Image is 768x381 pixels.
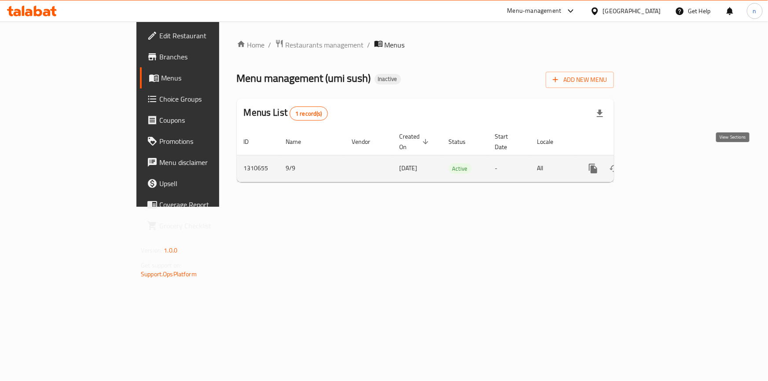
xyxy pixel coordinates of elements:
div: Menu-management [507,6,562,16]
span: 1 record(s) [290,110,327,118]
a: Promotions [140,131,265,152]
a: Choice Groups [140,88,265,110]
li: / [367,40,371,50]
span: Upsell [159,178,257,189]
span: Menus [385,40,405,50]
span: Grocery Checklist [159,220,257,231]
a: Support.OpsPlatform [141,268,197,280]
a: Edit Restaurant [140,25,265,46]
td: 9/9 [279,155,345,182]
span: Created On [400,131,431,152]
span: Branches [159,51,257,62]
button: Add New Menu [546,72,614,88]
span: Edit Restaurant [159,30,257,41]
table: enhanced table [237,128,674,182]
span: Menu management ( umi sush ) [237,68,371,88]
a: Upsell [140,173,265,194]
button: more [583,158,604,179]
div: Inactive [375,74,401,84]
span: Active [449,164,471,174]
span: Restaurants management [286,40,364,50]
div: Total records count [290,106,328,121]
li: / [268,40,272,50]
div: Export file [589,103,610,124]
span: Vendor [352,136,382,147]
span: Get support on: [141,260,181,271]
span: Version: [141,245,162,256]
span: ID [244,136,261,147]
h2: Menus List [244,106,328,121]
span: Add New Menu [553,74,607,85]
td: - [488,155,530,182]
span: Locale [537,136,565,147]
div: Active [449,163,471,174]
span: Status [449,136,478,147]
span: Coupons [159,115,257,125]
a: Branches [140,46,265,67]
span: Menu disclaimer [159,157,257,168]
td: All [530,155,576,182]
span: 1.0.0 [164,245,177,256]
a: Grocery Checklist [140,215,265,236]
div: [GEOGRAPHIC_DATA] [603,6,661,16]
span: Promotions [159,136,257,147]
a: Menu disclaimer [140,152,265,173]
a: Restaurants management [275,39,364,51]
nav: breadcrumb [237,39,614,51]
span: Name [286,136,313,147]
a: Coverage Report [140,194,265,215]
th: Actions [576,128,674,155]
a: Coupons [140,110,265,131]
button: Change Status [604,158,625,179]
span: Inactive [375,75,401,83]
a: Menus [140,67,265,88]
span: Choice Groups [159,94,257,104]
span: Start Date [495,131,520,152]
span: [DATE] [400,162,418,174]
span: Coverage Report [159,199,257,210]
span: n [753,6,757,16]
span: Menus [161,73,257,83]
